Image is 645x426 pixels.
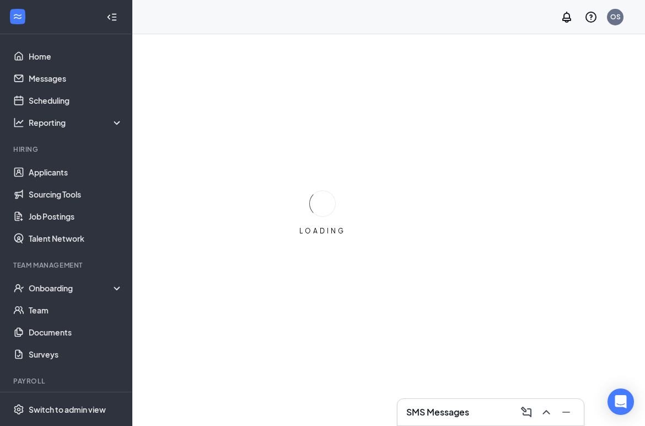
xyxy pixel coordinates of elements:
svg: ChevronUp [540,406,553,419]
svg: Collapse [106,12,117,23]
svg: QuestionInfo [584,10,598,24]
svg: WorkstreamLogo [12,11,23,22]
svg: Analysis [13,117,24,128]
svg: UserCheck [13,283,24,294]
div: Team Management [13,260,121,270]
a: Sourcing Tools [29,183,123,205]
button: ComposeMessage [518,403,535,421]
button: ChevronUp [537,403,555,421]
svg: Settings [13,404,24,415]
a: Messages [29,67,123,89]
div: LOADING [295,226,350,236]
div: Hiring [13,145,121,154]
a: Applicants [29,161,123,183]
div: Switch to admin view [29,404,106,415]
svg: ComposeMessage [520,406,533,419]
div: OS [610,12,621,22]
div: Onboarding [29,283,114,294]
a: Home [29,45,123,67]
a: Talent Network [29,227,123,249]
h3: SMS Messages [406,406,469,418]
a: Scheduling [29,89,123,111]
a: Job Postings [29,205,123,227]
svg: Notifications [560,10,573,24]
div: Payroll [13,376,121,386]
a: Documents [29,321,123,343]
div: Open Intercom Messenger [608,388,634,415]
div: Reporting [29,117,123,128]
a: Team [29,299,123,321]
a: Surveys [29,343,123,365]
svg: Minimize [560,406,573,419]
button: Minimize [557,403,575,421]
